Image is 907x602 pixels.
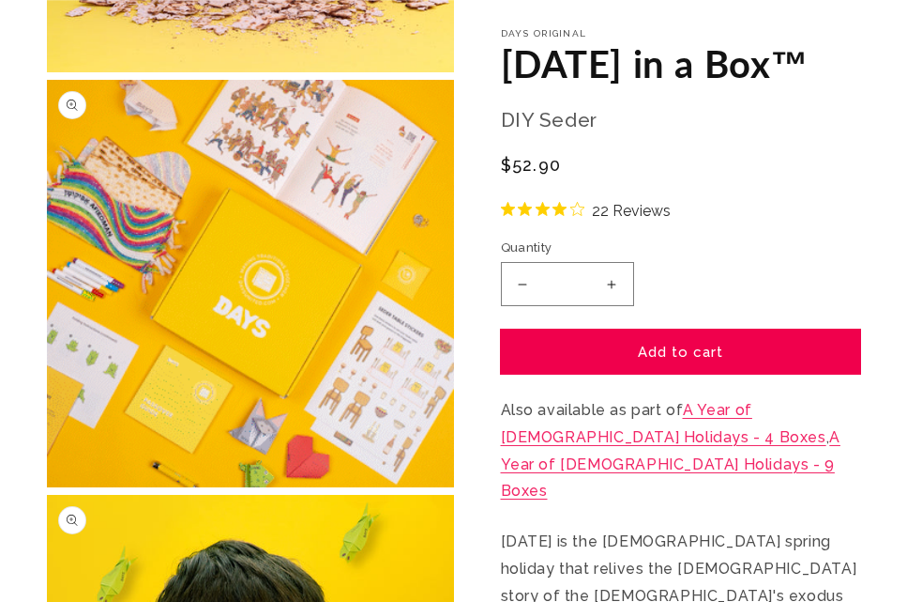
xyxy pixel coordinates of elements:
[501,152,562,178] span: $52.90
[501,39,861,88] h1: [DATE] in a Box™
[501,239,848,257] label: Quantity
[501,102,861,138] p: DIY Seder
[501,196,671,224] button: Rated 4 out of 5 stars from 22 reviews. Jump to reviews.
[501,28,861,39] p: Days Original
[501,428,840,501] a: A Year of [DEMOGRAPHIC_DATA] Holidays - 9 Boxes
[501,330,861,374] button: Add to cart
[592,196,671,224] span: 22 Reviews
